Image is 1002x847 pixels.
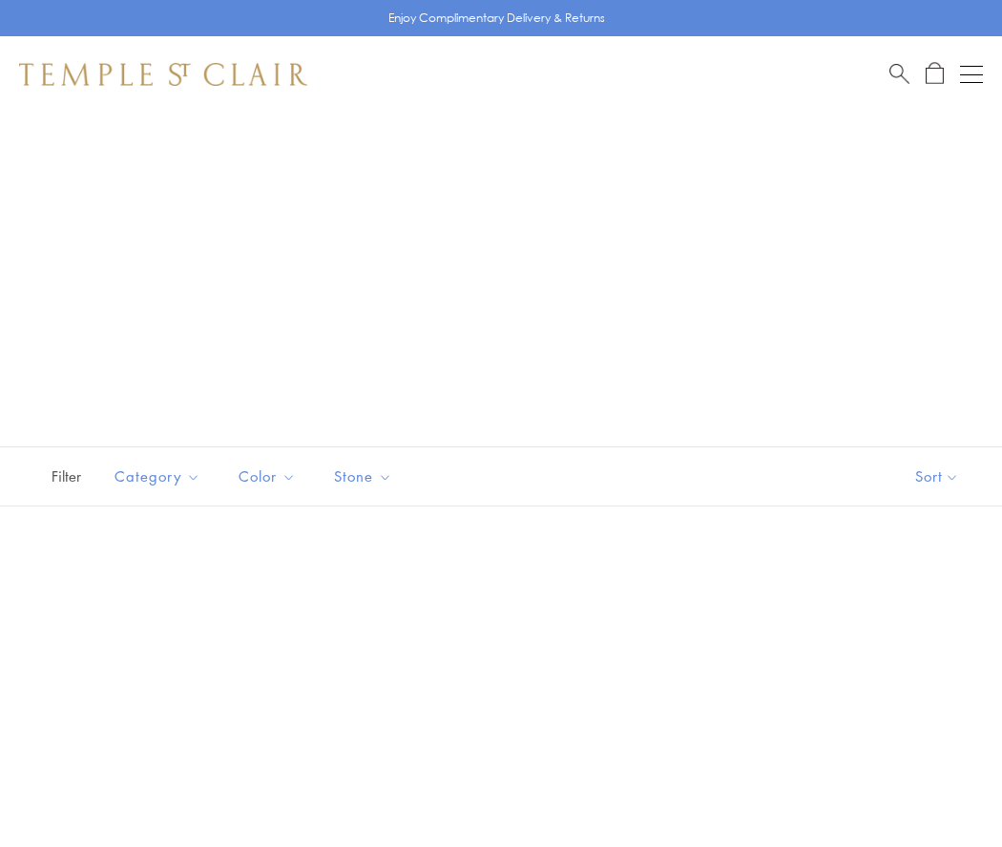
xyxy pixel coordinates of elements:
[320,455,407,498] button: Stone
[388,9,605,28] p: Enjoy Complimentary Delivery & Returns
[105,465,215,488] span: Category
[229,465,310,488] span: Color
[960,63,983,86] button: Open navigation
[19,63,307,86] img: Temple St. Clair
[872,447,1002,506] button: Show sort by
[100,455,215,498] button: Category
[324,465,407,488] span: Stone
[926,62,944,86] a: Open Shopping Bag
[889,62,909,86] a: Search
[224,455,310,498] button: Color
